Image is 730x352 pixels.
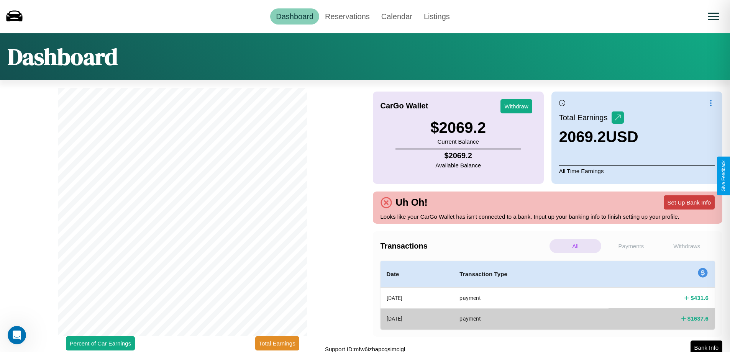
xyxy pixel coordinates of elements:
[691,294,709,302] h4: $ 431.6
[8,326,26,344] iframe: Intercom live chat
[703,6,724,27] button: Open menu
[664,195,715,210] button: Set Up Bank Info
[418,8,456,25] a: Listings
[381,308,454,329] th: [DATE]
[605,239,657,253] p: Payments
[459,270,602,279] h4: Transaction Type
[559,111,612,124] p: Total Earnings
[559,128,638,146] h3: 2069.2 USD
[387,270,448,279] h4: Date
[435,151,481,160] h4: $ 2069.2
[319,8,376,25] a: Reservations
[381,211,715,222] p: Looks like your CarGo Wallet has isn't connected to a bank. Input up your banking info to finish ...
[453,308,609,329] th: payment
[453,288,609,309] th: payment
[8,41,118,72] h1: Dashboard
[435,160,481,170] p: Available Balance
[376,8,418,25] a: Calendar
[550,239,601,253] p: All
[430,136,486,147] p: Current Balance
[500,99,532,113] button: Withdraw
[687,314,709,323] h4: $ 1637.6
[381,242,548,250] h4: Transactions
[381,102,428,110] h4: CarGo Wallet
[381,288,454,309] th: [DATE]
[255,336,299,350] button: Total Earnings
[721,160,726,192] div: Give Feedback
[430,119,486,136] h3: $ 2069.2
[381,261,715,329] table: simple table
[661,239,713,253] p: Withdraws
[270,8,319,25] a: Dashboard
[559,165,715,176] p: All Time Earnings
[392,197,431,208] h4: Uh Oh!
[66,336,135,350] button: Percent of Car Earnings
